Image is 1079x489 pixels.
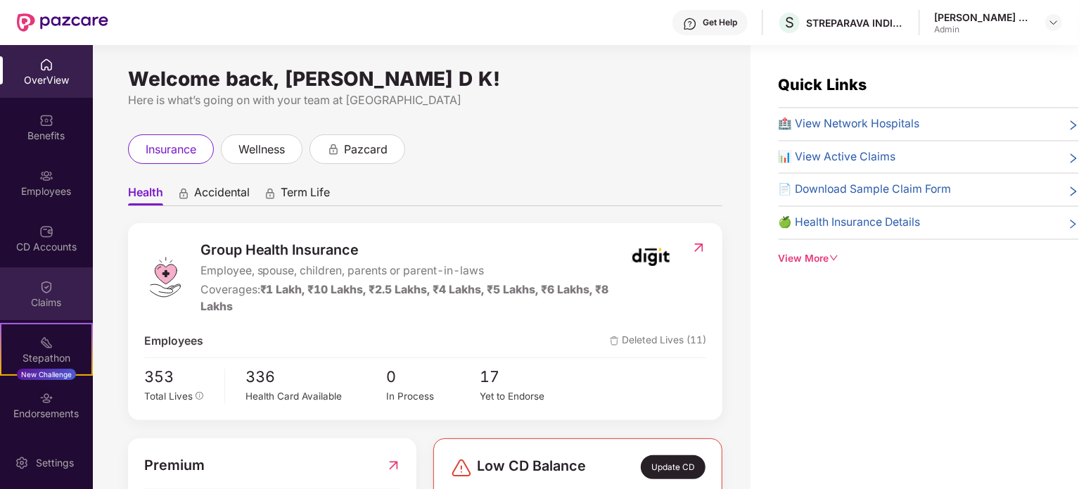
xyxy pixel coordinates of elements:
span: 🏥 View Network Hospitals [779,115,920,133]
img: svg+xml;base64,PHN2ZyBpZD0iRGFuZ2VyLTMyeDMyIiB4bWxucz0iaHR0cDovL3d3dy53My5vcmcvMjAwMC9zdmciIHdpZH... [450,457,473,479]
img: svg+xml;base64,PHN2ZyBpZD0iU2V0dGluZy0yMHgyMCIgeG1sbnM9Imh0dHA6Ly93d3cudzMub3JnLzIwMDAvc3ZnIiB3aW... [15,456,29,470]
span: 336 [246,365,387,389]
span: right [1068,118,1079,133]
span: pazcard [344,141,388,158]
img: svg+xml;base64,PHN2ZyBpZD0iRHJvcGRvd24tMzJ4MzIiIHhtbG5zPSJodHRwOi8vd3d3LnczLm9yZy8yMDAwL3N2ZyIgd2... [1048,17,1059,28]
span: wellness [238,141,285,158]
div: Update CD [641,455,705,479]
div: Admin [934,24,1033,35]
div: Health Card Available [246,389,387,404]
span: right [1068,151,1079,166]
span: Group Health Insurance [200,239,625,261]
div: Yet to Endorse [480,389,574,404]
span: Low CD Balance [477,455,586,479]
span: info-circle [196,392,204,400]
span: S [785,14,794,31]
div: [PERSON_NAME] D K [934,11,1033,24]
span: ₹1 Lakh, ₹10 Lakhs, ₹2.5 Lakhs, ₹4 Lakhs, ₹5 Lakhs, ₹6 Lakhs, ₹8 Lakhs [200,283,609,314]
div: Coverages: [200,281,625,317]
img: svg+xml;base64,PHN2ZyBpZD0iQ2xhaW0iIHhtbG5zPSJodHRwOi8vd3d3LnczLm9yZy8yMDAwL3N2ZyIgd2lkdGg9IjIwIi... [39,280,53,294]
span: down [829,253,839,263]
img: deleteIcon [610,336,619,345]
img: RedirectIcon [691,241,706,255]
img: svg+xml;base64,PHN2ZyB4bWxucz0iaHR0cDovL3d3dy53My5vcmcvMjAwMC9zdmciIHdpZHRoPSIyMSIgaGVpZ2h0PSIyMC... [39,336,53,350]
img: svg+xml;base64,PHN2ZyBpZD0iSGVscC0zMngzMiIgeG1sbnM9Imh0dHA6Ly93d3cudzMub3JnLzIwMDAvc3ZnIiB3aWR0aD... [683,17,697,31]
div: Settings [32,456,78,470]
img: svg+xml;base64,PHN2ZyBpZD0iSG9tZSIgeG1sbnM9Imh0dHA6Ly93d3cudzMub3JnLzIwMDAvc3ZnIiB3aWR0aD0iMjAiIG... [39,58,53,72]
div: Get Help [703,17,737,28]
span: Accidental [194,185,250,205]
div: New Challenge [17,369,76,380]
span: right [1068,184,1079,198]
div: In Process [386,389,480,404]
span: Employee, spouse, children, parents or parent-in-laws [200,262,625,280]
span: 📊 View Active Claims [779,148,896,166]
img: svg+xml;base64,PHN2ZyBpZD0iQ0RfQWNjb3VudHMiIGRhdGEtbmFtZT0iQ0QgQWNjb3VudHMiIHhtbG5zPSJodHRwOi8vd3... [39,224,53,239]
span: 353 [144,365,215,389]
span: Employees [144,333,203,350]
span: 17 [480,365,574,389]
span: Premium [144,455,205,476]
div: Here is what’s going on with your team at [GEOGRAPHIC_DATA] [128,91,722,109]
span: Health [128,185,163,205]
span: right [1068,217,1079,231]
img: New Pazcare Logo [17,13,108,32]
div: Welcome back, [PERSON_NAME] D K! [128,73,722,84]
div: Stepathon [1,351,91,365]
div: animation [177,186,190,199]
span: 🍏 Health Insurance Details [779,214,921,231]
span: 0 [386,365,480,389]
div: View More [779,251,1079,267]
div: STREPARAVA INDIA PRIVATE LIMITED [806,16,905,30]
span: Deleted Lives (11) [610,333,706,350]
div: animation [264,186,276,199]
span: Quick Links [779,75,867,94]
span: Term Life [281,185,330,205]
span: Total Lives [144,390,193,402]
img: svg+xml;base64,PHN2ZyBpZD0iRW5kb3JzZW1lbnRzIiB4bWxucz0iaHR0cDovL3d3dy53My5vcmcvMjAwMC9zdmciIHdpZH... [39,391,53,405]
span: insurance [146,141,196,158]
div: animation [327,142,340,155]
img: logo [144,256,186,298]
span: 📄 Download Sample Claim Form [779,181,952,198]
img: insurerIcon [625,239,677,274]
img: svg+xml;base64,PHN2ZyBpZD0iQmVuZWZpdHMiIHhtbG5zPSJodHRwOi8vd3d3LnczLm9yZy8yMDAwL3N2ZyIgd2lkdGg9Ij... [39,113,53,127]
img: RedirectIcon [386,455,401,476]
img: svg+xml;base64,PHN2ZyBpZD0iRW1wbG95ZWVzIiB4bWxucz0iaHR0cDovL3d3dy53My5vcmcvMjAwMC9zdmciIHdpZHRoPS... [39,169,53,183]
